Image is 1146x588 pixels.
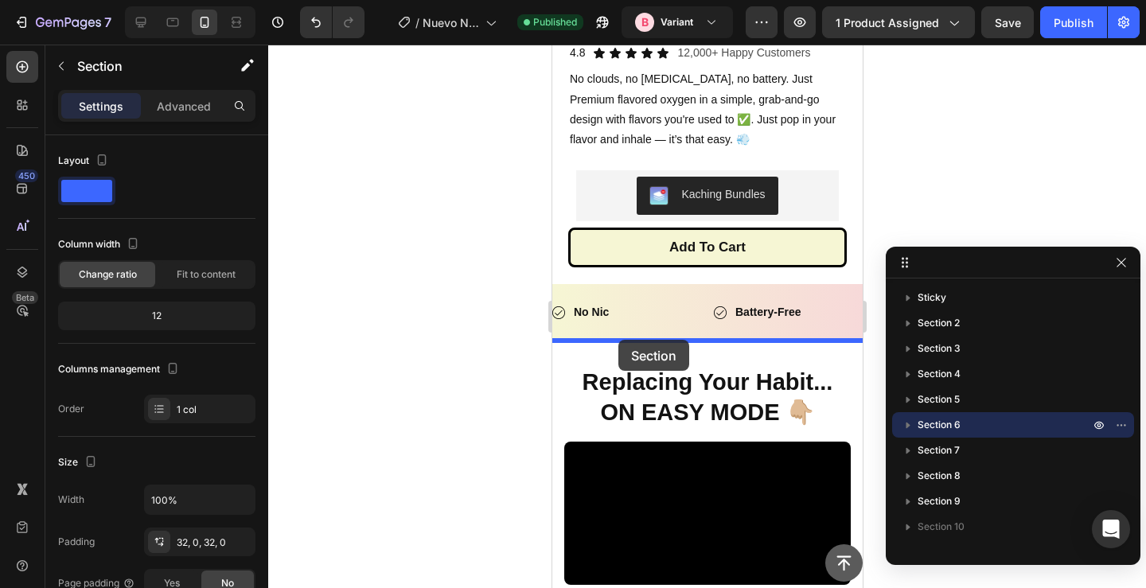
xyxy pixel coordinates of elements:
div: Layout [58,150,111,172]
span: / [415,14,419,31]
span: Section 10 [918,519,965,535]
span: Sticky [918,290,946,306]
span: Section 9 [918,493,961,509]
div: Open Intercom Messenger [1092,510,1130,548]
h3: Variant [661,14,693,30]
p: B [641,14,649,30]
span: Section 3 [918,341,961,356]
p: Settings [79,98,123,115]
button: Save [981,6,1034,38]
div: Beta [12,291,38,304]
span: Fit to content [177,267,236,282]
div: Undo/Redo [300,6,364,38]
span: Section 4 [918,366,961,382]
p: Section [77,56,208,76]
span: Section 6 [918,417,961,433]
button: Publish [1040,6,1107,38]
div: Width [58,493,84,507]
span: Section 8 [918,468,961,484]
div: Padding [58,535,95,549]
div: 12 [61,305,252,327]
button: 7 [6,6,119,38]
p: 7 [104,13,111,32]
iframe: Design area [552,45,863,588]
div: Publish [1054,14,1093,31]
p: Advanced [157,98,211,115]
button: BVariant [622,6,733,38]
span: Change ratio [79,267,137,282]
span: Published [533,15,577,29]
button: 1 product assigned [822,6,975,38]
div: Size [58,452,100,473]
span: Section 7 [918,442,960,458]
div: Columns management [58,359,182,380]
span: Section 11 [918,544,962,560]
div: Order [58,402,84,416]
div: 450 [15,169,38,182]
input: Auto [145,485,255,514]
span: Section 2 [918,315,960,331]
div: 1 col [177,403,251,417]
span: 1 product assigned [836,14,939,31]
span: Save [995,16,1021,29]
div: 32, 0, 32, 0 [177,535,251,550]
span: Nuevo New Edits [423,14,479,31]
div: Column width [58,234,142,255]
span: Section 5 [918,391,960,407]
